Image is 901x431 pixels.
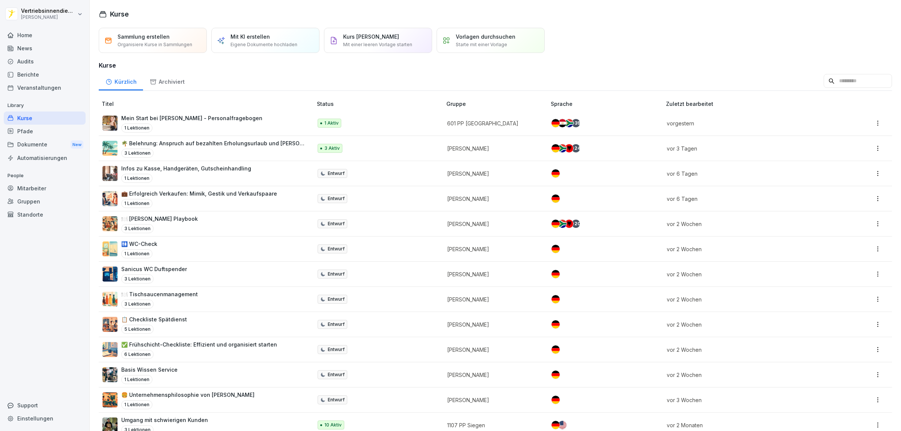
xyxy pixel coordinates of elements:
[21,8,76,14] p: Vertriebsinnendienst
[231,41,297,48] p: Eigene Dokumente hochladen
[551,144,560,152] img: de.svg
[4,29,86,42] a: Home
[317,100,443,108] p: Status
[667,346,825,354] p: vor 2 Wochen
[102,267,118,282] img: luuqjhkzcakh9ccac2pz09oo.png
[667,170,825,178] p: vor 6 Tagen
[118,41,192,48] p: Organisiere Kurse in Sammlungen
[4,182,86,195] div: Mitarbeiter
[551,396,560,404] img: de.svg
[4,208,86,221] a: Standorte
[121,416,208,424] p: Umgang mit schwierigen Kunden
[565,220,573,228] img: al.svg
[4,55,86,68] div: Audits
[447,321,539,329] p: [PERSON_NAME]
[447,295,539,303] p: [PERSON_NAME]
[121,114,262,122] p: Mein Start bei [PERSON_NAME] - Personalfragebogen
[121,341,277,348] p: ✅ Frühschicht-Checkliste: Effizient und organisiert starten
[4,195,86,208] a: Gruppen
[667,145,825,152] p: vor 3 Tagen
[343,33,399,41] p: Kurs [PERSON_NAME]
[4,42,86,55] a: News
[447,270,539,278] p: [PERSON_NAME]
[121,400,152,409] p: 1 Lektionen
[328,321,345,328] p: Entwurf
[121,215,198,223] p: 🍽️ [PERSON_NAME] Playbook
[4,125,86,138] div: Pfade
[121,174,152,183] p: 1 Lektionen
[667,270,825,278] p: vor 2 Wochen
[447,371,539,379] p: [PERSON_NAME]
[4,112,86,125] a: Kurse
[102,100,314,108] p: Titel
[102,116,118,131] img: aaay8cu0h1hwaqqp9269xjan.png
[102,342,118,357] img: kv1piqrsvckxew6wyil21tmn.png
[324,422,342,428] p: 10 Aktiv
[328,271,345,277] p: Entwurf
[4,68,86,81] a: Berichte
[324,145,340,152] p: 3 Aktiv
[558,421,567,429] img: us.svg
[121,249,152,258] p: 1 Lektionen
[572,220,580,228] div: + 20
[572,144,580,152] div: + 24
[558,144,567,152] img: za.svg
[121,274,154,283] p: 3 Lektionen
[121,240,157,248] p: 🚻 WC-Check
[328,296,345,303] p: Entwurf
[447,195,539,203] p: [PERSON_NAME]
[121,164,251,172] p: Infos zu Kasse, Handgeräten, Gutscheinhandling
[551,169,560,178] img: de.svg
[447,119,539,127] p: 601 PP [GEOGRAPHIC_DATA]
[572,119,580,127] div: + 39
[99,71,143,90] a: Kürzlich
[558,119,567,127] img: eg.svg
[118,33,170,41] p: Sammlung erstellen
[667,371,825,379] p: vor 2 Wochen
[110,9,129,19] h1: Kurse
[667,119,825,127] p: vorgestern
[667,195,825,203] p: vor 6 Tagen
[558,220,567,228] img: za.svg
[121,366,178,374] p: Basis Wissen Service
[456,41,507,48] p: Starte mit einer Vorlage
[121,190,277,197] p: 💼 Erfolgreich Verkaufen: Mimik, Gestik und Verkaufspaare
[565,144,573,152] img: al.svg
[121,139,305,147] p: 🌴 Belehrung: Anspruch auf bezahlten Erholungsurlaub und [PERSON_NAME]
[143,71,191,90] a: Archiviert
[121,391,255,399] p: 🍔 Unternehmensphilosophie von [PERSON_NAME]
[551,220,560,228] img: de.svg
[121,315,187,323] p: 📋 Checkliste Spätdienst
[102,367,118,382] img: q0jl4bd5xju9p4hrjzcacmjx.png
[102,392,118,407] img: piso4cs045sdgh18p3b5ocgn.png
[565,119,573,127] img: za.svg
[328,220,345,227] p: Entwurf
[121,375,152,384] p: 1 Lektionen
[121,290,198,298] p: 🍽️ Tischsaucenmanagement
[328,246,345,252] p: Entwurf
[667,421,825,429] p: vor 2 Monaten
[456,33,515,41] p: Vorlagen durchsuchen
[4,412,86,425] a: Einstellungen
[447,346,539,354] p: [PERSON_NAME]
[121,300,154,309] p: 3 Lektionen
[667,396,825,404] p: vor 3 Wochen
[447,396,539,404] p: [PERSON_NAME]
[102,141,118,156] img: s9mc00x6ussfrb3lxoajtb4r.png
[102,166,118,181] img: h2mn30dzzrvbhtu8twl9he0v.png
[551,270,560,278] img: de.svg
[102,191,118,206] img: elhrexh7bm1zs7xeh2a9f3un.png
[4,138,86,152] div: Dokumente
[551,421,560,429] img: de.svg
[4,399,86,412] div: Support
[446,100,548,108] p: Gruppe
[4,151,86,164] div: Automatisierungen
[121,199,152,208] p: 1 Lektionen
[102,292,118,307] img: exxdyns72dfwd14hebdly3cp.png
